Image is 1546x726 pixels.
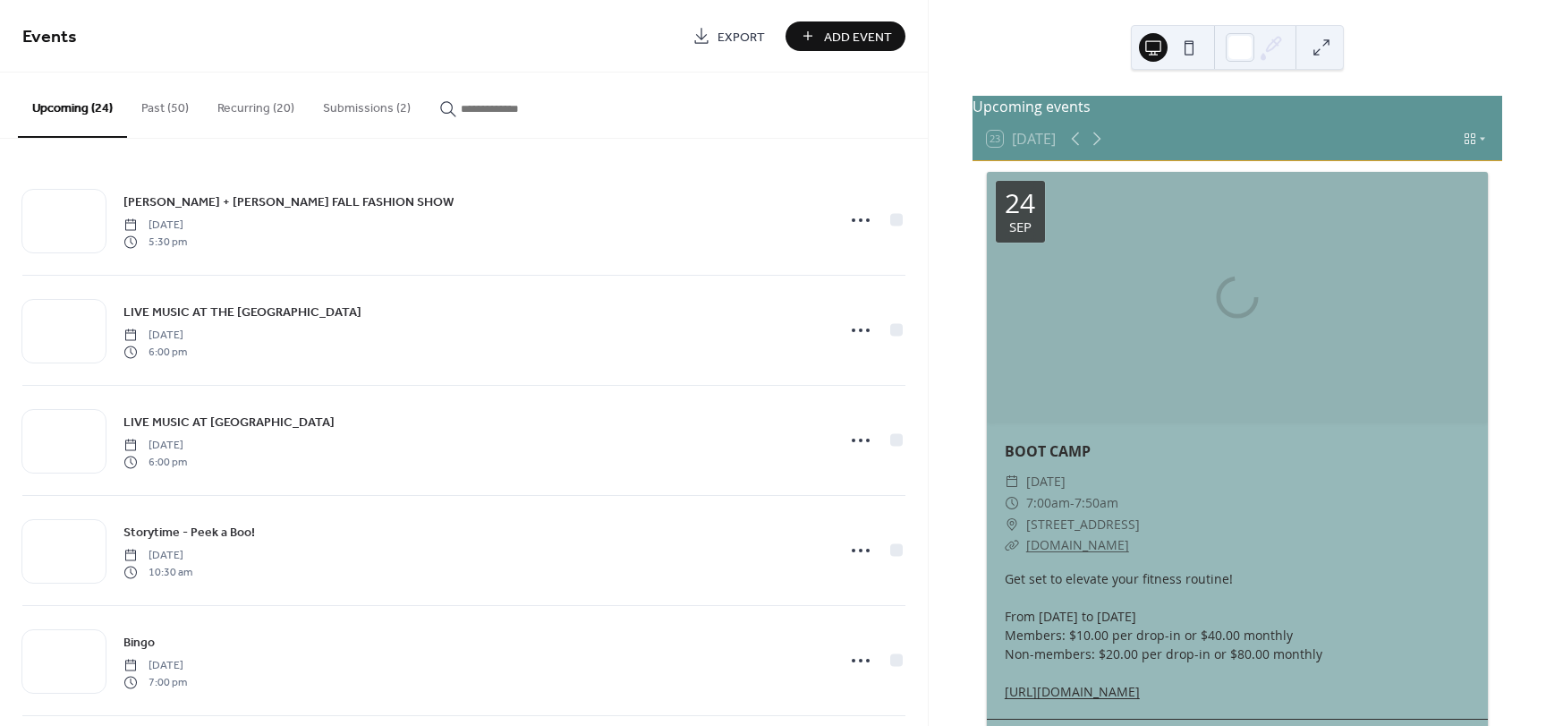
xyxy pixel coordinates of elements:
[123,234,187,250] span: 5:30 pm
[203,73,309,136] button: Recurring (20)
[127,73,203,136] button: Past (50)
[123,218,187,234] span: [DATE]
[309,73,425,136] button: Submissions (2)
[123,564,192,580] span: 10:30 am
[123,674,187,690] span: 7:00 pm
[123,658,187,674] span: [DATE]
[123,548,192,564] span: [DATE]
[123,522,255,542] a: Storytime - Peek a Boo!
[123,454,187,470] span: 6:00 pm
[123,193,454,212] span: [PERSON_NAME] + [PERSON_NAME] FALL FASHION SHOW
[718,28,765,47] span: Export
[1026,471,1066,492] span: [DATE]
[1009,220,1032,234] div: Sep
[987,569,1488,701] div: Get set to elevate your fitness routine! From [DATE] to [DATE] Members: $10.00 per drop-in or $40...
[973,96,1502,117] div: Upcoming events
[123,438,187,454] span: [DATE]
[123,328,187,344] span: [DATE]
[1005,534,1019,556] div: ​
[1026,536,1129,553] a: [DOMAIN_NAME]
[18,73,127,138] button: Upcoming (24)
[1070,492,1075,514] span: -
[123,634,155,653] span: Bingo
[123,192,454,212] a: [PERSON_NAME] + [PERSON_NAME] FALL FASHION SHOW
[1005,441,1091,461] a: BOOT CAMP
[123,524,255,542] span: Storytime - Peek a Boo!
[786,21,905,51] button: Add Event
[22,20,77,55] span: Events
[1005,471,1019,492] div: ​
[123,303,361,322] span: LIVE MUSIC AT THE [GEOGRAPHIC_DATA]
[1005,190,1035,217] div: 24
[123,414,335,432] span: LIVE MUSIC AT [GEOGRAPHIC_DATA]
[1005,514,1019,535] div: ​
[1005,683,1140,700] a: [URL][DOMAIN_NAME]
[679,21,778,51] a: Export
[1075,492,1118,514] span: 7:50am
[123,412,335,432] a: LIVE MUSIC AT [GEOGRAPHIC_DATA]
[123,632,155,653] a: Bingo
[1005,492,1019,514] div: ​
[123,302,361,322] a: LIVE MUSIC AT THE [GEOGRAPHIC_DATA]
[1026,492,1070,514] span: 7:00am
[824,28,892,47] span: Add Event
[123,344,187,360] span: 6:00 pm
[1026,514,1140,535] span: [STREET_ADDRESS]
